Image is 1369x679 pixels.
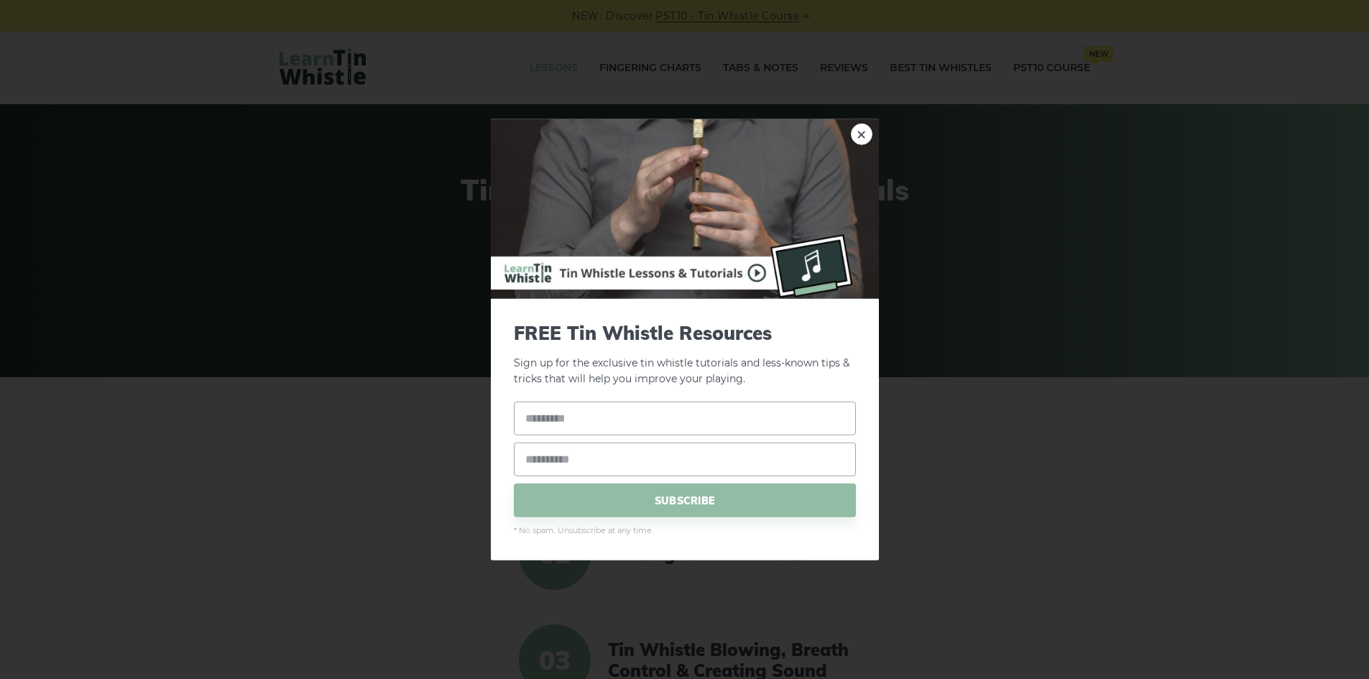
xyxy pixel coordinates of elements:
p: Sign up for the exclusive tin whistle tutorials and less-known tips & tricks that will help you i... [514,321,856,387]
span: FREE Tin Whistle Resources [514,321,856,343]
a: × [851,123,872,144]
span: * No spam. Unsubscribe at any time. [514,525,856,537]
img: Tin Whistle Buying Guide Preview [491,119,879,298]
span: SUBSCRIBE [514,484,856,517]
